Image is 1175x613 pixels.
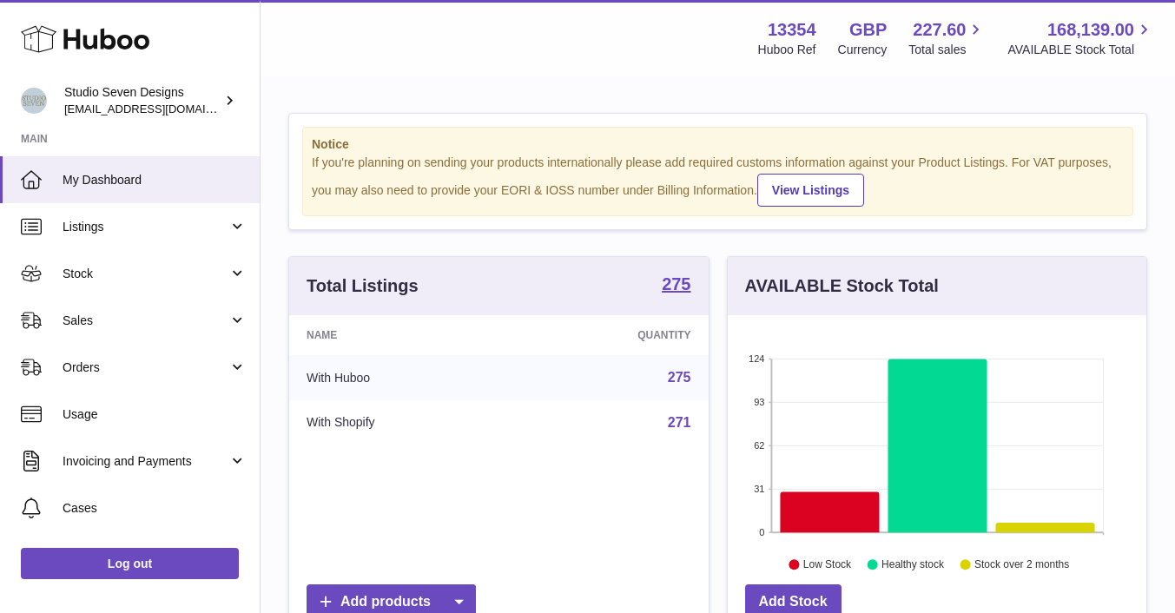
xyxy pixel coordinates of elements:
strong: GBP [849,18,887,42]
div: Currency [838,42,888,58]
text: 31 [754,484,764,494]
span: Listings [63,219,228,235]
span: 227.60 [913,18,966,42]
text: Stock over 2 months [974,558,1069,570]
span: Sales [63,313,228,329]
text: 0 [759,527,764,537]
a: 275 [668,370,691,385]
h3: AVAILABLE Stock Total [745,274,939,298]
h3: Total Listings [307,274,419,298]
span: Total sales [908,42,986,58]
a: 227.60 Total sales [908,18,986,58]
text: Low Stock [802,558,851,570]
td: With Huboo [289,355,515,400]
span: Invoicing and Payments [63,453,228,470]
text: Healthy stock [881,558,945,570]
a: Log out [21,548,239,579]
span: Orders [63,359,228,376]
span: Cases [63,500,247,517]
text: 93 [754,397,764,407]
strong: Notice [312,136,1124,153]
span: AVAILABLE Stock Total [1007,42,1154,58]
span: Stock [63,266,228,282]
text: 62 [754,440,764,451]
span: Usage [63,406,247,423]
div: If you're planning on sending your products internationally please add required customs informati... [312,155,1124,207]
td: With Shopify [289,400,515,445]
img: contact.studiosevendesigns@gmail.com [21,88,47,114]
span: [EMAIL_ADDRESS][DOMAIN_NAME] [64,102,255,115]
div: Studio Seven Designs [64,84,221,117]
th: Quantity [515,315,708,355]
a: View Listings [757,174,864,207]
div: Huboo Ref [758,42,816,58]
strong: 275 [662,275,690,293]
text: 124 [749,353,764,364]
span: 168,139.00 [1047,18,1134,42]
a: 271 [668,415,691,430]
a: 168,139.00 AVAILABLE Stock Total [1007,18,1154,58]
a: 275 [662,275,690,296]
th: Name [289,315,515,355]
strong: 13354 [768,18,816,42]
span: My Dashboard [63,172,247,188]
